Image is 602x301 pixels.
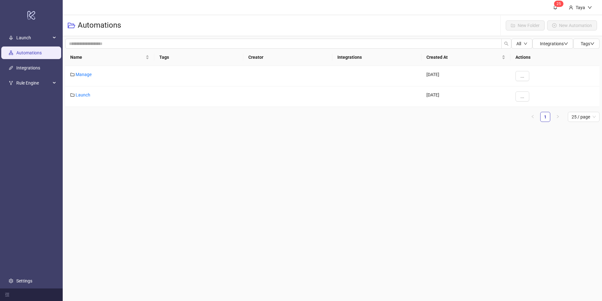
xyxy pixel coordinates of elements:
[506,20,545,30] button: New Folder
[78,20,121,30] h3: Automations
[553,112,563,122] button: right
[421,49,510,66] th: Created At
[572,112,596,122] span: 25 / page
[332,49,421,66] th: Integrations
[528,112,538,122] button: left
[515,71,529,81] button: ...
[421,66,510,86] div: [DATE]
[553,5,557,9] span: bell
[516,41,521,46] span: All
[16,278,32,283] a: Settings
[547,20,597,30] button: New Automation
[524,42,527,46] span: down
[68,22,75,29] span: folder-open
[557,2,559,6] span: 2
[154,49,243,66] th: Tags
[559,2,561,6] span: 5
[16,50,42,55] a: Automations
[70,54,144,61] span: Name
[581,41,594,46] span: Tags
[520,74,524,79] span: ...
[511,39,532,49] button: Alldown
[16,77,51,89] span: Rule Engine
[556,115,560,118] span: right
[70,93,75,97] span: folder
[426,54,500,61] span: Created At
[553,112,563,122] li: Next Page
[528,112,538,122] li: Previous Page
[573,4,588,11] div: Taya
[569,5,573,10] span: user
[510,49,599,66] th: Actions
[573,39,599,49] button: Tagsdown
[540,112,550,122] li: 1
[590,41,594,46] span: down
[9,36,13,40] span: rocket
[9,81,13,85] span: fork
[76,92,90,97] a: Launch
[76,72,92,77] a: Manage
[531,115,535,118] span: left
[532,39,573,49] button: Integrationsdown
[504,41,509,46] span: search
[520,94,524,99] span: ...
[540,41,568,46] span: Integrations
[564,41,568,46] span: down
[65,49,154,66] th: Name
[515,91,529,101] button: ...
[16,65,40,70] a: Integrations
[5,293,9,297] span: menu-fold
[243,49,332,66] th: Creator
[70,72,75,77] span: folder
[554,1,563,7] sup: 25
[588,5,592,10] span: down
[16,31,51,44] span: Launch
[541,112,550,122] a: 1
[421,86,510,107] div: [DATE]
[568,112,599,122] div: Page Size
